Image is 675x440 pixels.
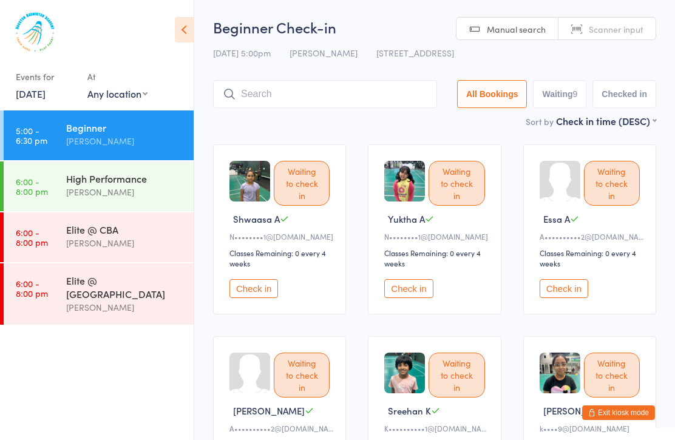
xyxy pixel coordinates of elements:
a: [DATE] [16,87,46,100]
span: Manual search [487,23,546,35]
time: 5:00 - 6:30 pm [16,126,47,145]
div: N••••••••1@[DOMAIN_NAME] [384,231,488,242]
span: Yuktha A [388,212,425,225]
time: 6:00 - 8:00 pm [16,228,48,247]
div: Waiting to check in [429,353,484,398]
div: Classes Remaining: 0 every 4 weeks [384,248,488,268]
img: Houston Badminton Academy [12,9,58,55]
span: [PERSON_NAME] K [543,404,623,417]
div: Waiting to check in [429,161,484,206]
div: At [87,67,148,87]
img: image1736982187.png [229,161,270,201]
div: High Performance [66,172,183,185]
div: Classes Remaining: 0 every 4 weeks [229,248,333,268]
a: 6:00 -8:00 pmElite @ [GEOGRAPHIC_DATA][PERSON_NAME] [4,263,194,325]
a: 6:00 -8:00 pmElite @ CBA[PERSON_NAME] [4,212,194,262]
button: Waiting9 [533,80,586,108]
img: image1744240438.png [540,353,580,393]
div: N••••••••1@[DOMAIN_NAME] [229,231,333,242]
div: Beginner [66,121,183,134]
time: 6:00 - 8:00 pm [16,279,48,298]
div: [PERSON_NAME] [66,185,183,199]
input: Search [213,80,437,108]
button: Check in [384,279,433,298]
div: 9 [573,89,578,99]
div: Events for [16,67,75,87]
div: Elite @ CBA [66,223,183,236]
div: K••••••••••1@[DOMAIN_NAME] [384,423,488,433]
h2: Beginner Check-in [213,17,656,37]
span: [PERSON_NAME] [233,404,305,417]
span: [STREET_ADDRESS] [376,47,454,59]
span: Shwaasa A [233,212,280,225]
span: Scanner input [589,23,643,35]
div: A••••••••••2@[DOMAIN_NAME] [540,231,643,242]
div: k••••9@[DOMAIN_NAME] [540,423,643,433]
button: Exit kiosk mode [582,405,655,420]
div: [PERSON_NAME] [66,134,183,148]
img: image1723673284.png [384,353,425,393]
div: Waiting to check in [584,161,640,206]
button: Checked in [592,80,656,108]
a: 6:00 -8:00 pmHigh Performance[PERSON_NAME] [4,161,194,211]
div: Classes Remaining: 0 every 4 weeks [540,248,643,268]
div: Any location [87,87,148,100]
div: Waiting to check in [274,161,330,206]
span: [DATE] 5:00pm [213,47,271,59]
div: Waiting to check in [584,353,640,398]
span: Sreehan K [388,404,431,417]
button: All Bookings [457,80,527,108]
button: Check in [229,279,278,298]
img: image1736982222.png [384,161,425,201]
div: [PERSON_NAME] [66,300,183,314]
div: Check in time (DESC) [556,114,656,127]
div: Elite @ [GEOGRAPHIC_DATA] [66,274,183,300]
time: 6:00 - 8:00 pm [16,177,48,196]
span: [PERSON_NAME] [290,47,358,59]
a: 5:00 -6:30 pmBeginner[PERSON_NAME] [4,110,194,160]
label: Sort by [526,115,554,127]
button: Check in [540,279,588,298]
div: Waiting to check in [274,353,330,398]
div: [PERSON_NAME] [66,236,183,250]
div: A••••••••••2@[DOMAIN_NAME] [229,423,333,433]
span: Essa A [543,212,570,225]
